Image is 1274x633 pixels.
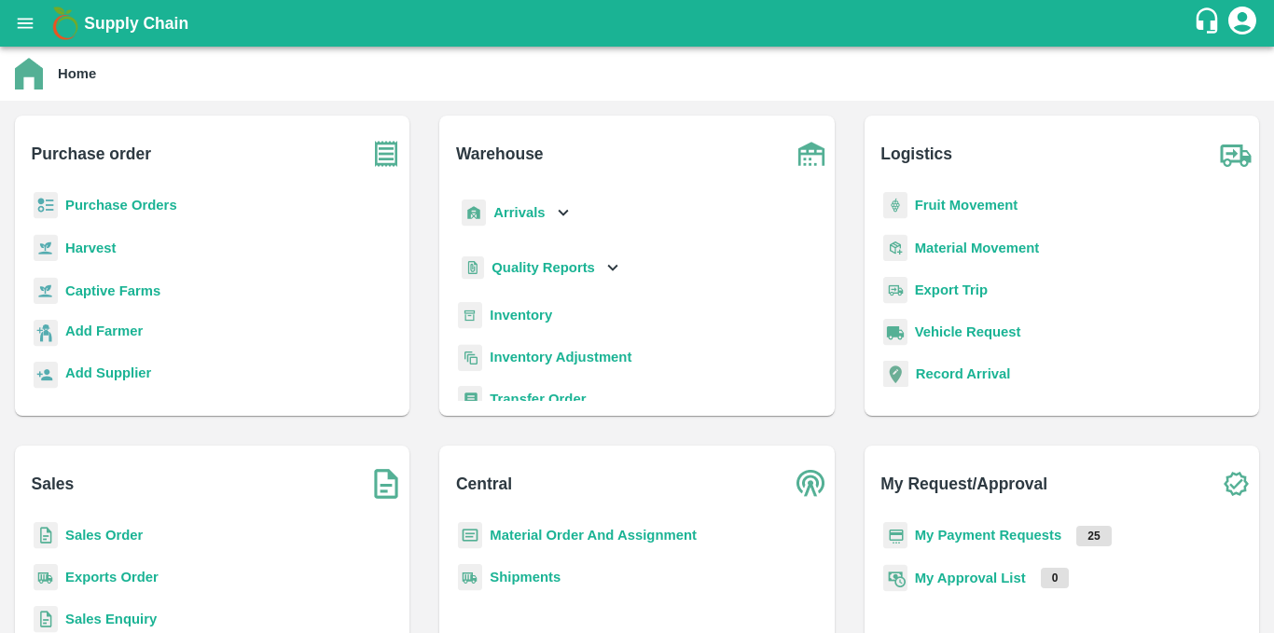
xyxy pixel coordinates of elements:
a: My Payment Requests [915,528,1062,543]
a: Captive Farms [65,283,160,298]
a: Inventory [490,308,552,323]
img: recordArrival [883,361,908,387]
img: central [788,461,835,507]
img: centralMaterial [458,522,482,549]
img: check [1212,461,1259,507]
img: whInventory [458,302,482,329]
img: approval [883,564,907,592]
img: soSales [363,461,409,507]
a: Harvest [65,241,116,255]
div: Quality Reports [458,249,623,287]
a: My Approval List [915,571,1026,585]
a: Material Order And Assignment [490,528,697,543]
img: reciept [34,192,58,219]
img: supplier [34,362,58,389]
b: Supply Chain [84,14,188,33]
b: Warehouse [456,141,544,167]
b: Logistics [880,141,952,167]
a: Vehicle Request [915,324,1021,339]
img: shipments [34,564,58,591]
p: 25 [1076,526,1111,546]
b: Quality Reports [492,260,595,275]
a: Fruit Movement [915,198,1018,213]
button: open drawer [4,2,47,45]
b: Sales [32,471,75,497]
b: Add Farmer [65,323,143,338]
b: Add Supplier [65,365,151,380]
a: Material Movement [915,241,1040,255]
img: sales [34,606,58,633]
a: Purchase Orders [65,198,177,213]
a: Add Farmer [65,321,143,346]
div: Arrivals [458,192,574,234]
a: Record Arrival [916,366,1011,381]
img: whTransfer [458,386,482,413]
img: vehicle [883,319,907,346]
p: 0 [1041,568,1070,588]
div: account of current user [1226,4,1259,43]
b: Home [58,66,96,81]
img: shipments [458,564,482,591]
div: customer-support [1193,7,1226,40]
b: Arrivals [493,205,545,220]
a: Shipments [490,570,561,585]
a: Sales Enquiry [65,612,157,626]
a: Supply Chain [84,10,1193,36]
b: My Request/Approval [880,471,1047,497]
img: truck [1212,131,1259,177]
img: payment [883,522,907,549]
a: Transfer Order [490,392,586,406]
img: harvest [34,277,58,305]
a: Exports Order [65,570,159,585]
img: home [15,58,43,89]
img: delivery [883,277,907,304]
img: warehouse [788,131,835,177]
img: whArrival [462,200,486,227]
img: qualityReport [462,256,484,280]
img: logo [47,5,84,42]
a: Add Supplier [65,363,151,388]
a: Export Trip [915,282,988,297]
a: Sales Order [65,528,143,543]
img: inventory [458,344,482,371]
img: sales [34,522,58,549]
b: Central [456,471,512,497]
img: farmer [34,320,58,347]
img: harvest [34,234,58,262]
img: purchase [363,131,409,177]
b: Purchase order [32,141,151,167]
img: fruit [883,192,907,219]
img: material [883,234,907,262]
a: Inventory Adjustment [490,350,631,365]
